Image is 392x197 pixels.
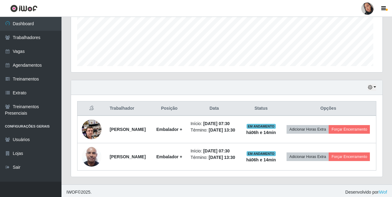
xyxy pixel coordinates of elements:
li: Término: [191,154,238,161]
strong: Embalador + [156,154,182,159]
li: Início: [191,148,238,154]
time: [DATE] 13:30 [209,128,235,132]
img: 1699235527028.jpeg [82,112,101,147]
th: Trabalhador [106,101,152,116]
th: Opções [281,101,376,116]
span: © 2025 . [66,189,92,195]
th: Posição [152,101,187,116]
img: 1705935792393.jpeg [82,144,101,170]
span: IWOF [66,190,78,195]
span: EM ANDAMENTO [247,151,276,156]
time: [DATE] 13:30 [209,155,235,160]
strong: Embalador + [156,127,182,132]
strong: há 06 h e 14 min [246,157,276,162]
strong: [PERSON_NAME] [110,127,146,132]
li: Término: [191,127,238,133]
th: Data [187,101,242,116]
button: Forçar Encerramento [329,152,370,161]
button: Adicionar Horas Extra [287,125,329,134]
li: Início: [191,120,238,127]
time: [DATE] 07:30 [203,121,230,126]
strong: [PERSON_NAME] [110,154,146,159]
button: Forçar Encerramento [329,125,370,134]
strong: há 06 h e 14 min [246,130,276,135]
time: [DATE] 07:30 [203,148,230,153]
img: CoreUI Logo [10,5,38,12]
span: Desenvolvido por [345,189,387,195]
a: iWof [378,190,387,195]
button: Adicionar Horas Extra [287,152,329,161]
th: Status [242,101,281,116]
span: EM ANDAMENTO [247,124,276,129]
